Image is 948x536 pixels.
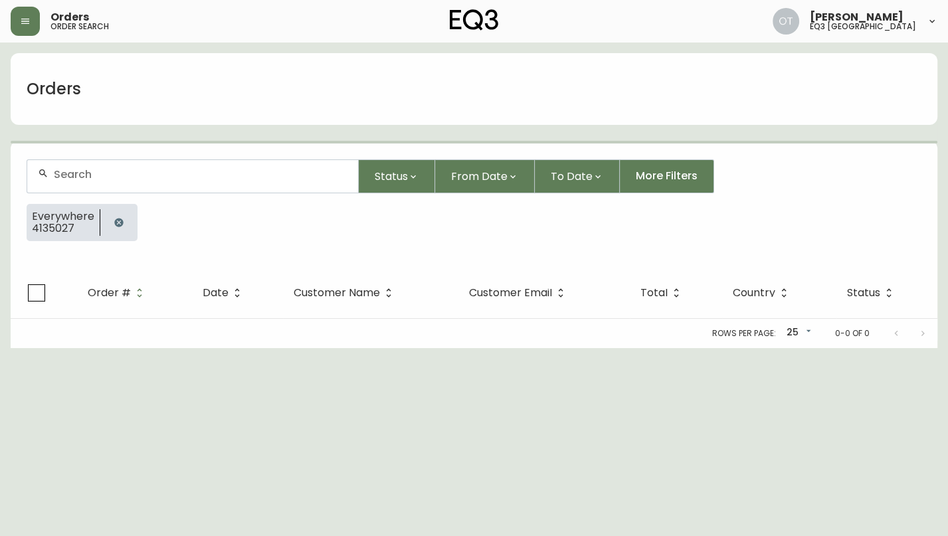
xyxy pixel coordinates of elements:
p: Rows per page: [712,327,775,339]
span: Order # [88,287,148,299]
h5: eq3 [GEOGRAPHIC_DATA] [810,23,916,31]
span: More Filters [636,169,698,183]
span: Customer Email [469,287,569,299]
span: Order # [88,289,131,297]
span: 4135027 [32,223,94,234]
span: Status [847,289,880,297]
span: Country [733,289,775,297]
span: Country [733,287,793,299]
span: Total [640,289,668,297]
h5: order search [50,23,109,31]
p: 0-0 of 0 [835,327,870,339]
span: Total [640,287,685,299]
span: Status [847,287,898,299]
img: logo [450,9,499,31]
img: 5d4d18d254ded55077432b49c4cb2919 [773,8,799,35]
h1: Orders [27,78,81,100]
span: [PERSON_NAME] [810,12,903,23]
span: Status [375,168,408,185]
span: Date [203,287,246,299]
span: Customer Email [469,289,552,297]
span: To Date [551,168,593,185]
span: Customer Name [294,287,397,299]
span: Orders [50,12,89,23]
span: From Date [451,168,508,185]
button: From Date [435,159,535,193]
span: Date [203,289,229,297]
div: 25 [781,322,814,344]
span: Everywhere [32,211,94,223]
button: More Filters [620,159,714,193]
span: Customer Name [294,289,380,297]
button: Status [359,159,435,193]
input: Search [54,168,347,181]
button: To Date [535,159,620,193]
